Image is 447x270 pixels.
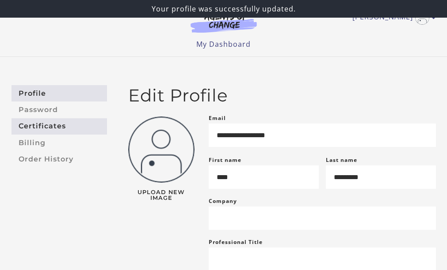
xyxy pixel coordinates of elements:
[128,190,195,201] span: Upload New Image
[326,156,357,164] label: Last name
[352,11,432,25] a: Toggle menu
[196,39,251,49] a: My Dashboard
[11,85,107,101] a: Profile
[11,135,107,151] a: Billing
[209,113,226,124] label: Email
[11,151,107,167] a: Order History
[209,196,237,206] label: Company
[11,101,107,118] a: Password
[4,4,443,14] p: Your profile was successfully updated.
[209,156,241,164] label: First name
[209,237,263,247] label: Professional Title
[181,12,266,33] img: Agents of Change Logo
[11,118,107,135] a: Certificates
[128,85,436,106] h2: Edit Profile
